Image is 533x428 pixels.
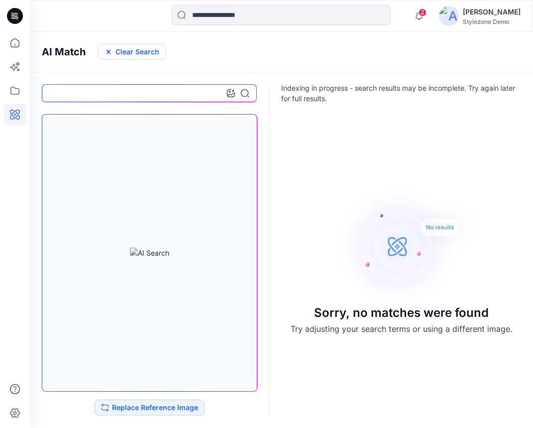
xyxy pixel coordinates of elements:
div: Stylezone Demo [463,18,521,25]
div: [PERSON_NAME] [463,6,521,18]
button: Clear Search [98,44,166,60]
button: Replace Reference Image [95,400,205,416]
h4: AI Match [42,46,86,58]
img: AI Search [130,248,169,258]
p: Try adjusting your search terms or using a different image. [291,323,512,335]
img: Sorry, no matches were found [339,186,479,306]
span: 2 [419,8,426,16]
p: Indexing in progress - search results may be incomplete. Try again later for full results. [281,83,523,104]
img: avatar [439,6,459,26]
h3: Sorry, no matches were found [314,306,489,320]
